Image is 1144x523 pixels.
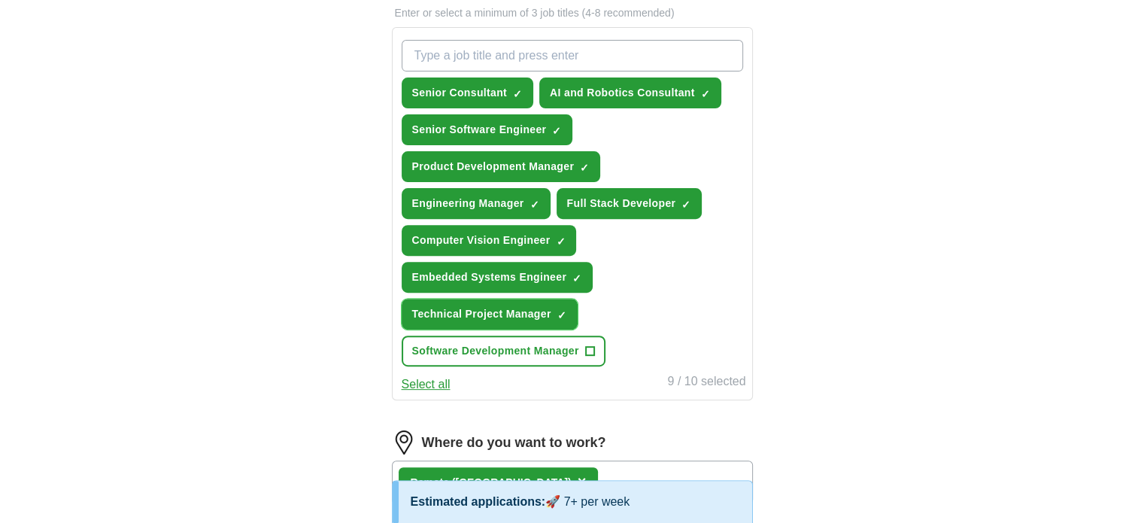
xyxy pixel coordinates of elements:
span: Senior Software Engineer [412,122,547,138]
span: Full Stack Developer [567,196,676,211]
span: ✓ [572,272,581,284]
button: Product Development Manager✓ [402,151,601,182]
span: ✓ [530,199,539,211]
button: Computer Vision Engineer✓ [402,225,577,256]
button: Select all [402,376,451,394]
button: Full Stack Developer✓ [557,188,702,219]
img: location.png [392,430,416,455]
span: ✓ [681,199,690,211]
span: ✓ [701,88,710,100]
div: 9 / 10 selected [667,372,745,394]
span: Computer Vision Engineer [412,233,551,248]
div: Remote ([GEOGRAPHIC_DATA]) [411,475,572,491]
button: Software Development Manager [402,336,605,366]
span: Estimated applications: [411,495,546,508]
p: Enter or select a minimum of 3 job titles (4-8 recommended) [392,5,753,21]
button: Senior Consultant✓ [402,78,534,108]
span: Engineering Manager [412,196,524,211]
span: Senior Consultant [412,85,508,101]
button: × [578,471,587,494]
button: Technical Project Manager✓ [402,299,578,330]
span: Product Development Manager [412,159,575,175]
span: ✓ [556,236,565,248]
span: 🚀 7+ per week [545,495,630,508]
input: Type a job title and press enter [402,40,743,71]
span: × [578,473,587,490]
span: ✓ [580,162,589,174]
span: AI and Robotics Consultant [550,85,695,101]
button: Senior Software Engineer✓ [402,114,573,145]
button: AI and Robotics Consultant✓ [539,78,721,108]
span: Software Development Manager [412,343,579,359]
span: Technical Project Manager [412,306,551,322]
button: Engineering Manager✓ [402,188,551,219]
button: Embedded Systems Engineer✓ [402,262,593,293]
span: Embedded Systems Engineer [412,269,567,285]
span: ✓ [557,309,566,321]
span: ✓ [513,88,522,100]
label: Where do you want to work? [422,433,606,453]
span: ✓ [552,125,561,137]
